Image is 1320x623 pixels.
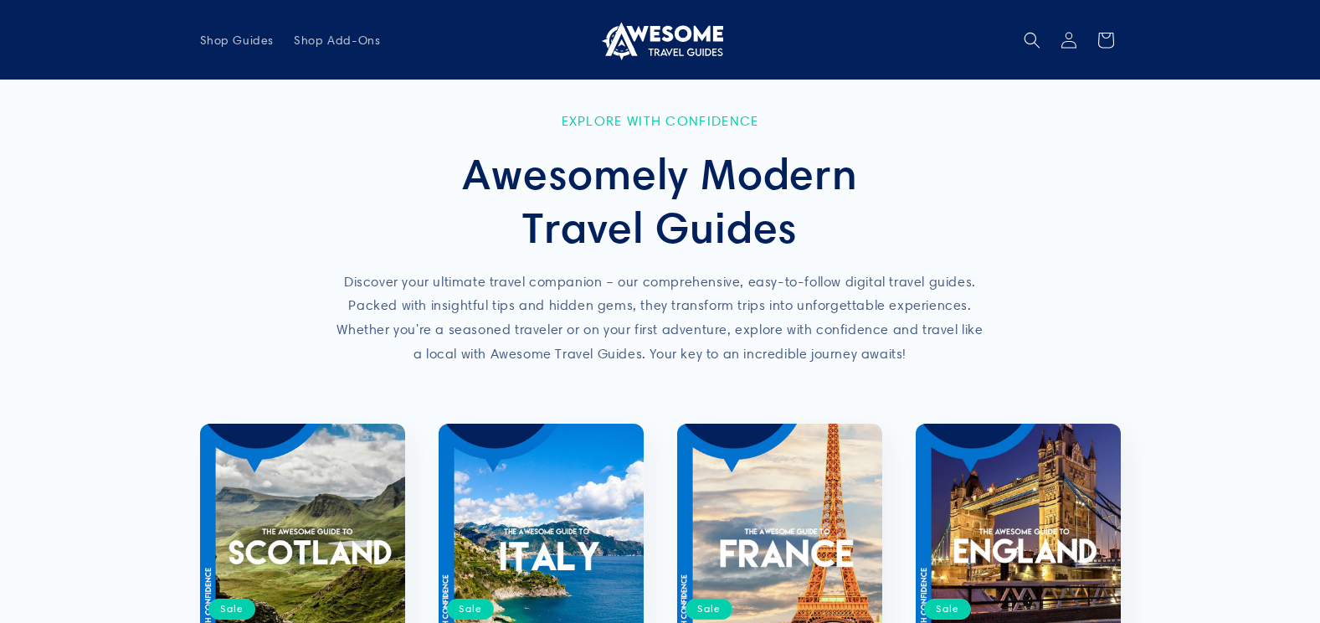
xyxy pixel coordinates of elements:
[334,270,987,367] p: Discover your ultimate travel companion – our comprehensive, easy-to-follow digital travel guides...
[284,23,390,58] a: Shop Add-Ons
[1014,22,1050,59] summary: Search
[334,113,987,129] p: Explore with Confidence
[591,13,729,66] a: Awesome Travel Guides
[334,147,987,254] h2: Awesomely Modern Travel Guides
[598,20,723,60] img: Awesome Travel Guides
[294,33,380,48] span: Shop Add-Ons
[200,33,275,48] span: Shop Guides
[190,23,285,58] a: Shop Guides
